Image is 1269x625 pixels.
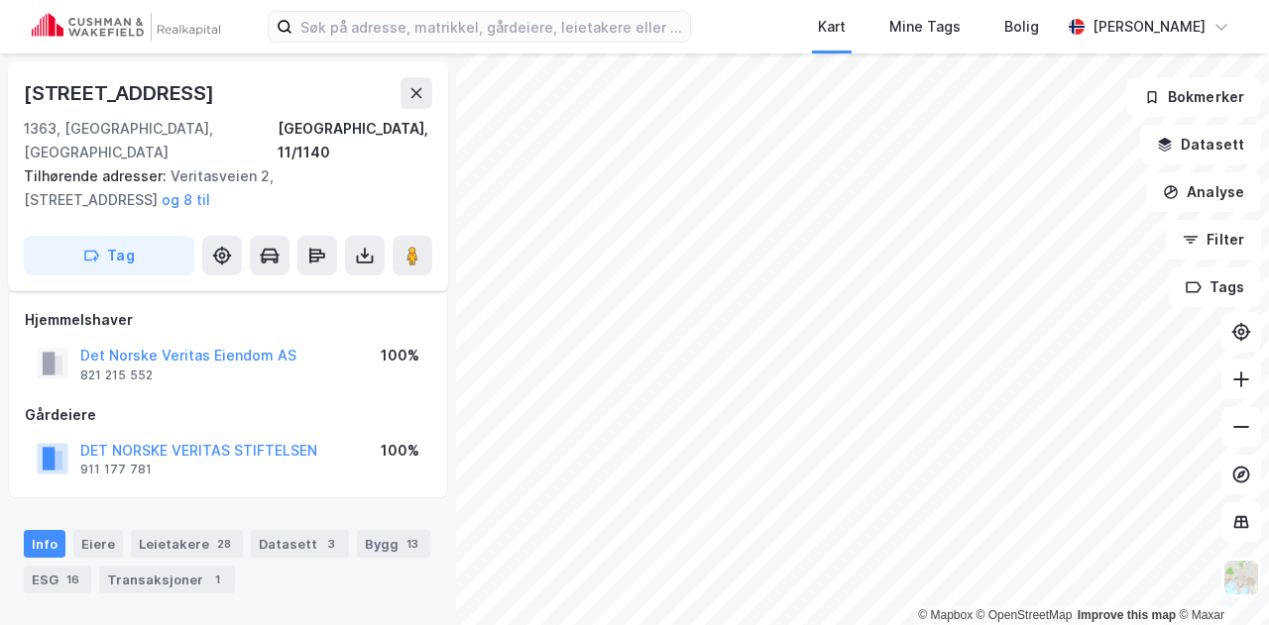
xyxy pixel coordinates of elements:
button: Tag [24,236,194,275]
div: 100% [381,439,419,463]
div: [GEOGRAPHIC_DATA], 11/1140 [278,117,432,164]
span: Tilhørende adresser: [24,167,171,184]
div: 821 215 552 [80,367,153,383]
a: Improve this map [1078,608,1176,622]
div: 16 [62,570,83,589]
div: ESG [24,566,91,593]
div: [PERSON_NAME] [1093,15,1206,39]
button: Datasett [1140,125,1261,164]
div: Leietakere [131,530,243,558]
iframe: Chat Widget [1170,530,1269,625]
a: OpenStreetMap [977,608,1073,622]
div: Kart [818,15,846,39]
button: Bokmerker [1127,77,1261,117]
div: Transaksjoner [99,566,235,593]
a: Mapbox [918,608,973,622]
img: cushman-wakefield-realkapital-logo.202ea83816669bd177139c58696a8fa1.svg [32,13,220,41]
div: 1363, [GEOGRAPHIC_DATA], [GEOGRAPHIC_DATA] [24,117,278,164]
div: Mine Tags [889,15,961,39]
div: 911 177 781 [80,462,152,477]
div: Gårdeiere [25,403,431,427]
div: Kontrollprogram for chat [1170,530,1269,625]
div: 100% [381,344,419,367]
button: Analyse [1146,172,1261,212]
div: Datasett [251,530,349,558]
div: Eiere [73,530,123,558]
div: Veritasveien 2, [STREET_ADDRESS] [24,164,416,212]
button: Filter [1166,220,1261,260]
button: Tags [1169,267,1261,307]
div: Hjemmelshaver [25,308,431,332]
div: 3 [321,534,341,554]
div: Bygg [357,530,430,558]
input: Søk på adresse, matrikkel, gårdeiere, leietakere eller personer [292,12,690,42]
div: Bolig [1004,15,1039,39]
div: 28 [213,534,235,554]
div: 1 [207,570,227,589]
div: [STREET_ADDRESS] [24,77,218,109]
div: Info [24,530,65,558]
div: 13 [403,534,422,554]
